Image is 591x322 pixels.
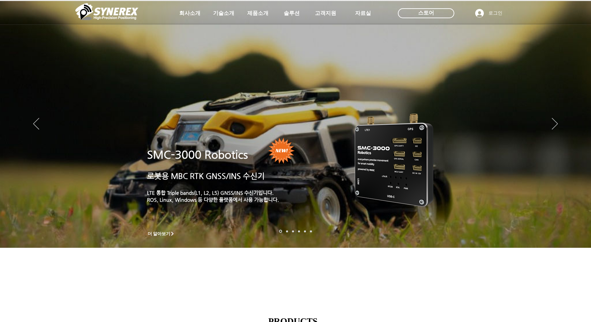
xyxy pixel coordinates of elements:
[241,7,274,20] a: 제품소개
[213,10,234,17] span: 기술소개
[279,230,282,233] a: 로봇- SMC 2000
[304,230,306,232] a: 로봇
[148,231,171,237] span: 더 알아보기
[286,230,288,232] a: 드론 8 - SMC 2000
[33,118,39,131] button: 이전
[75,2,138,22] img: 씨너렉스_White_simbol_대지 1.png
[147,172,265,180] a: 로봇용 MBC RTK GNSS/INS 수신기
[398,8,454,18] div: 스토어
[486,10,505,17] span: 로그인
[471,7,507,20] button: 로그인
[147,190,274,195] a: LTE 통합 Triple bands(L1, L2, L5) GNSS/INS 수신기입니다.
[292,230,294,232] a: 측량 IoT
[418,9,434,17] span: 스토어
[145,230,178,238] a: 더 알아보기
[284,10,300,17] span: 솔루션
[315,10,336,17] span: 고객지원
[173,7,206,20] a: 회사소개
[147,148,248,161] a: SMC-3000 Robotics
[147,197,279,202] a: ROS, Linux, Windows 등 다양한 플랫폼에서 사용 가능합니다.
[310,230,312,232] a: 정밀농업
[277,230,314,233] nav: 슬라이드
[355,10,371,17] span: 자료실
[247,10,268,17] span: 제품소개
[345,104,443,215] img: KakaoTalk_20241224_155801212.png
[298,230,300,232] a: 자율주행
[552,118,558,131] button: 다음
[179,10,200,17] span: 회사소개
[346,7,380,20] a: 자료실
[275,7,308,20] a: 솔루션
[309,7,342,20] a: 고객지원
[207,7,240,20] a: 기술소개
